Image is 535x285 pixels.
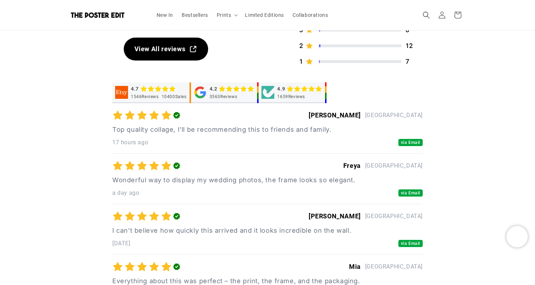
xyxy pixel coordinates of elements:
a: The Poster Edit [68,10,145,21]
div: [PERSON_NAME] [309,210,361,223]
p: I can’t believe how quickly this arrived and it looks incredible on the wall. [112,226,423,235]
span: New In [157,12,173,18]
a: View All reviews [124,38,208,61]
div: [PERSON_NAME] [309,109,361,122]
p: [GEOGRAPHIC_DATA] [365,110,423,120]
a: Limited Editions [241,8,288,23]
img: The Poster Edit [71,12,124,18]
a: Collaborations [288,8,332,23]
span: Limited Editions [245,12,284,18]
p: 12 [406,41,423,51]
img: judgeme integration [261,86,274,99]
button: via Email [398,189,423,197]
button: 17 hours ago [112,137,148,148]
iframe: Chatra live chat [506,226,528,247]
a: Bestsellers [177,8,212,23]
button: a day ago [112,188,139,198]
div: 4.2 [210,85,217,92]
p: [GEOGRAPHIC_DATA] [365,211,423,221]
span: View All reviews [134,44,186,54]
a: New In [152,8,178,23]
summary: Prints [212,8,241,23]
p: 1 [299,57,303,67]
div: 4.9 [277,85,285,92]
p: Top quality collage, I’ll be recommending this to friends and family. [112,125,423,134]
img: etsy integration [115,86,128,99]
button: [DATE] [112,238,131,248]
img: google integration [194,86,207,99]
button: via Email [398,139,423,146]
span: Collaborations [293,12,328,18]
p: 7 [406,57,423,67]
summary: Search [418,7,434,23]
div: 3563 Reviews [210,94,237,100]
p: 2 [299,41,303,51]
p: [GEOGRAPHIC_DATA] [365,161,423,171]
span: Prints [217,12,231,18]
div: 1546 Reviews [131,94,159,100]
div: Freya [343,159,361,172]
div: 4.7 [131,85,139,92]
span: Bestsellers [182,12,208,18]
div: 1659 Reviews [277,94,305,100]
p: Wonderful way to display my wedding photos, the frame looks so elegant. [112,175,423,185]
div: 10400 Sales [162,94,187,100]
p: [GEOGRAPHIC_DATA] [365,262,423,272]
div: Mia [349,260,361,273]
button: via Email [398,240,423,247]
